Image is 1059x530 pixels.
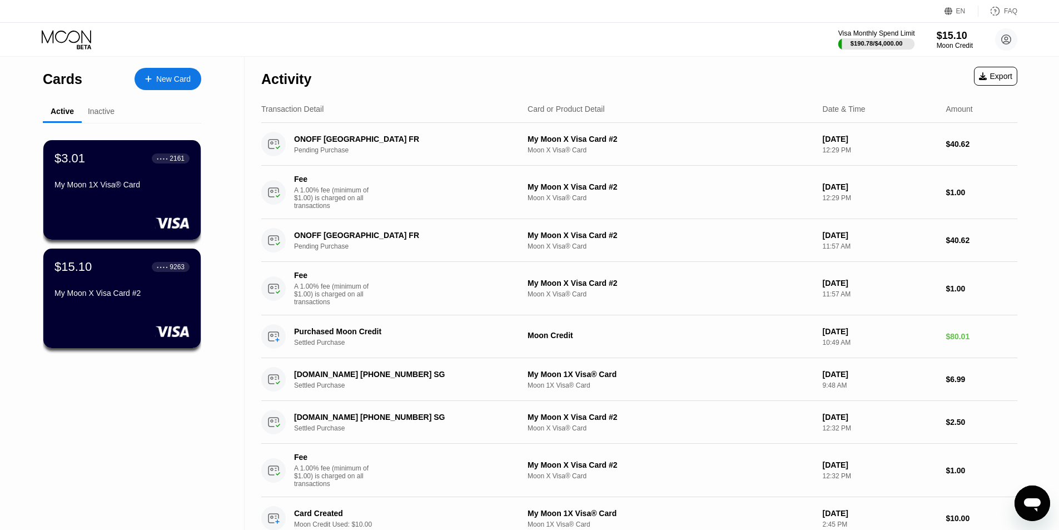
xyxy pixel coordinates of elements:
[294,509,510,518] div: Card Created
[54,289,190,298] div: My Moon X Visa Card #2
[88,107,115,116] div: Inactive
[528,331,814,340] div: Moon Credit
[1004,7,1017,15] div: FAQ
[946,188,1017,197] div: $1.00
[974,67,1017,86] div: Export
[294,327,510,336] div: Purchased Moon Credit
[946,514,1017,523] div: $10.00
[261,358,1017,401] div: [DOMAIN_NAME] [PHONE_NUMBER] SGSettled PurchaseMy Moon 1X Visa® CardMoon 1X Visa® Card[DATE]9:48 ...
[823,460,937,469] div: [DATE]
[261,444,1017,497] div: FeeA 1.00% fee (minimum of $1.00) is charged on all transactionsMy Moon X Visa Card #2Moon X Visa...
[823,242,937,250] div: 11:57 AM
[823,290,937,298] div: 11:57 AM
[823,413,937,422] div: [DATE]
[823,194,937,202] div: 12:29 PM
[54,180,190,189] div: My Moon 1X Visa® Card
[294,424,526,432] div: Settled Purchase
[528,231,814,240] div: My Moon X Visa Card #2
[294,242,526,250] div: Pending Purchase
[823,424,937,432] div: 12:32 PM
[43,249,201,348] div: $15.10● ● ● ●9263My Moon X Visa Card #2
[823,521,937,528] div: 2:45 PM
[528,472,814,480] div: Moon X Visa® Card
[946,418,1017,427] div: $2.50
[528,370,814,379] div: My Moon 1X Visa® Card
[528,413,814,422] div: My Moon X Visa Card #2
[937,30,973,49] div: $15.10Moon Credit
[823,231,937,240] div: [DATE]
[294,521,526,528] div: Moon Credit Used: $10.00
[1015,486,1050,521] iframe: Button to launch messaging window
[528,509,814,518] div: My Moon 1X Visa® Card
[823,146,937,154] div: 12:29 PM
[528,521,814,528] div: Moon 1X Visa® Card
[823,135,937,143] div: [DATE]
[294,453,372,462] div: Fee
[956,7,966,15] div: EN
[156,75,191,84] div: New Card
[946,375,1017,384] div: $6.99
[978,6,1017,17] div: FAQ
[528,290,814,298] div: Moon X Visa® Card
[946,332,1017,341] div: $80.01
[294,370,510,379] div: [DOMAIN_NAME] [PHONE_NUMBER] SG
[157,157,168,160] div: ● ● ● ●
[51,107,74,116] div: Active
[170,263,185,271] div: 9263
[261,105,324,113] div: Transaction Detail
[528,194,814,202] div: Moon X Visa® Card
[823,382,937,389] div: 9:48 AM
[823,339,937,346] div: 10:49 AM
[838,29,915,37] div: Visa Monthly Spend Limit
[823,370,937,379] div: [DATE]
[54,260,92,274] div: $15.10
[261,219,1017,262] div: ONOFF [GEOGRAPHIC_DATA] FRPending PurchaseMy Moon X Visa Card #2Moon X Visa® Card[DATE]11:57 AM$4...
[294,175,372,184] div: Fee
[946,466,1017,475] div: $1.00
[261,315,1017,358] div: Purchased Moon CreditSettled PurchaseMoon Credit[DATE]10:49 AM$80.01
[946,140,1017,148] div: $40.62
[294,146,526,154] div: Pending Purchase
[851,40,903,47] div: $190.78 / $4,000.00
[261,123,1017,166] div: ONOFF [GEOGRAPHIC_DATA] FRPending PurchaseMy Moon X Visa Card #2Moon X Visa® Card[DATE]12:29 PM$4...
[823,279,937,288] div: [DATE]
[294,231,510,240] div: ONOFF [GEOGRAPHIC_DATA] FR
[823,327,937,336] div: [DATE]
[528,242,814,250] div: Moon X Visa® Card
[946,105,972,113] div: Amount
[135,68,201,90] div: New Card
[946,236,1017,245] div: $40.62
[937,30,973,42] div: $15.10
[294,382,526,389] div: Settled Purchase
[294,186,377,210] div: A 1.00% fee (minimum of $1.00) is charged on all transactions
[528,135,814,143] div: My Moon X Visa Card #2
[294,413,510,422] div: [DOMAIN_NAME] [PHONE_NUMBER] SG
[528,424,814,432] div: Moon X Visa® Card
[170,155,185,162] div: 2161
[528,382,814,389] div: Moon 1X Visa® Card
[823,472,937,480] div: 12:32 PM
[528,105,605,113] div: Card or Product Detail
[944,6,978,17] div: EN
[54,151,85,166] div: $3.01
[823,509,937,518] div: [DATE]
[43,140,201,240] div: $3.01● ● ● ●2161My Moon 1X Visa® Card
[823,182,937,191] div: [DATE]
[294,135,510,143] div: ONOFF [GEOGRAPHIC_DATA] FR
[294,464,377,488] div: A 1.00% fee (minimum of $1.00) is charged on all transactions
[43,71,82,87] div: Cards
[528,146,814,154] div: Moon X Visa® Card
[261,401,1017,444] div: [DOMAIN_NAME] [PHONE_NUMBER] SGSettled PurchaseMy Moon X Visa Card #2Moon X Visa® Card[DATE]12:32...
[528,182,814,191] div: My Moon X Visa Card #2
[979,72,1012,81] div: Export
[294,271,372,280] div: Fee
[294,339,526,346] div: Settled Purchase
[528,460,814,469] div: My Moon X Visa Card #2
[294,283,377,306] div: A 1.00% fee (minimum of $1.00) is charged on all transactions
[261,71,311,87] div: Activity
[261,166,1017,219] div: FeeA 1.00% fee (minimum of $1.00) is charged on all transactionsMy Moon X Visa Card #2Moon X Visa...
[839,29,914,49] div: Visa Monthly Spend Limit$190.78/$4,000.00
[261,262,1017,315] div: FeeA 1.00% fee (minimum of $1.00) is charged on all transactionsMy Moon X Visa Card #2Moon X Visa...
